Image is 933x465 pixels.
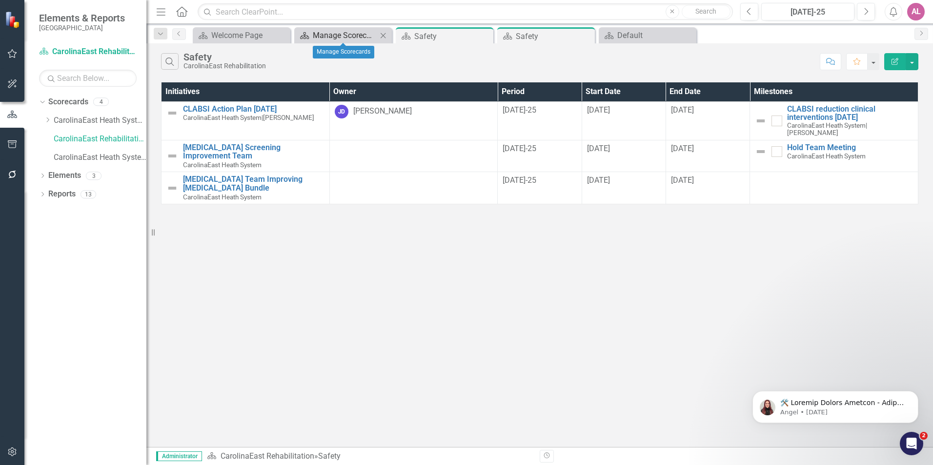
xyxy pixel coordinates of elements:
[695,7,716,15] span: Search
[39,46,137,58] a: CarolinaEast Rehabilitation
[787,105,913,122] a: CLABSI reduction clinical interventions [DATE]
[93,98,109,106] div: 4
[156,451,202,461] span: Administrator
[195,29,288,41] a: Welcome Page
[682,5,730,19] button: Search
[765,6,851,18] div: [DATE]-25
[39,12,125,24] span: Elements & Reports
[166,150,178,162] img: Not Defined
[166,182,178,194] img: Not Defined
[48,189,76,200] a: Reports
[198,3,733,20] input: Search ClearPoint...
[162,101,330,140] td: Double-Click to Edit Right Click for Context Menu
[617,29,694,41] div: Default
[318,451,341,461] div: Safety
[54,152,146,163] a: CarolinaEast Heath System (Test)
[353,106,412,117] div: [PERSON_NAME]
[738,370,933,439] iframe: Intercom notifications message
[183,175,325,192] a: [MEDICAL_DATA] Team Improving [MEDICAL_DATA] Bundle
[750,140,918,172] td: Double-Click to Edit Right Click for Context Menu
[866,121,867,129] span: |
[183,193,262,201] span: CarolinaEast Heath System
[503,143,576,155] div: [DATE]-25
[787,121,866,129] span: CarolinaEast Heath System
[183,105,325,114] a: CLABSI Action Plan [DATE]
[297,29,377,41] a: Manage Scorecards
[207,451,532,462] div: »
[54,115,146,126] a: CarolinaEast Heath System
[54,134,146,145] a: CarolinaEast Rehabilitation
[671,105,694,115] span: [DATE]
[666,140,750,172] td: Double-Click to Edit
[601,29,694,41] a: Default
[503,105,576,116] div: [DATE]-25
[516,30,592,42] div: Safety
[48,170,81,181] a: Elements
[582,172,666,204] td: Double-Click to Edit
[39,70,137,87] input: Search Below...
[329,172,498,204] td: Double-Click to Edit
[329,101,498,140] td: Double-Click to Edit
[900,432,923,455] iframe: Intercom live chat
[81,190,96,198] div: 13
[183,52,266,62] div: Safety
[39,24,125,32] small: [GEOGRAPHIC_DATA]
[221,451,314,461] a: CarolinaEast Rehabilitation
[183,114,314,121] small: [PERSON_NAME]
[671,175,694,185] span: [DATE]
[313,46,374,58] div: Manage Scorecards
[920,432,928,440] span: 2
[183,62,266,70] div: CarolinaEast Rehabilitation
[671,144,694,153] span: [DATE]
[335,105,348,118] div: JD
[313,29,377,41] div: Manage Scorecards
[503,175,576,186] div: [DATE]-25
[787,122,913,136] small: [PERSON_NAME]
[162,140,330,172] td: Double-Click to Edit Right Click for Context Menu
[755,146,767,157] img: Not Defined
[666,101,750,140] td: Double-Click to Edit
[183,114,262,121] span: CarolinaEast Heath System
[787,152,866,160] span: CarolinaEast Heath System
[162,172,330,204] td: Double-Click to Edit Right Click for Context Menu
[329,140,498,172] td: Double-Click to Edit
[183,143,325,160] a: [MEDICAL_DATA] Screening Improvement Team
[755,115,767,127] img: Not Defined
[750,101,918,140] td: Double-Click to Edit Right Click for Context Menu
[262,114,263,121] span: |
[211,29,288,41] div: Welcome Page
[761,3,854,20] button: [DATE]-25
[907,3,925,20] button: AL
[414,30,491,42] div: Safety
[587,144,610,153] span: [DATE]
[582,140,666,172] td: Double-Click to Edit
[48,97,88,108] a: Scorecards
[787,143,913,152] a: Hold Team Meeting
[166,107,178,119] img: Not Defined
[5,11,22,28] img: ClearPoint Strategy
[587,175,610,185] span: [DATE]
[587,105,610,115] span: [DATE]
[666,172,750,204] td: Double-Click to Edit
[582,101,666,140] td: Double-Click to Edit
[183,161,262,169] span: CarolinaEast Heath System
[86,172,101,180] div: 3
